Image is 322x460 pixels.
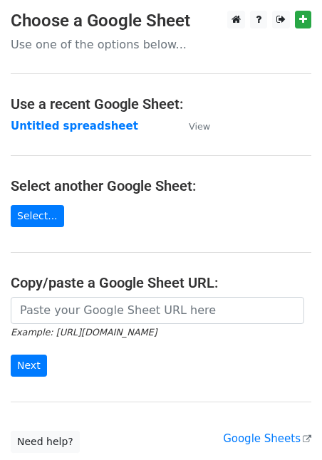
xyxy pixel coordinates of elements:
a: Untitled spreadsheet [11,120,138,132]
input: Paste your Google Sheet URL here [11,297,304,324]
p: Use one of the options below... [11,37,311,52]
a: View [175,120,210,132]
h4: Copy/paste a Google Sheet URL: [11,274,311,291]
small: View [189,121,210,132]
a: Select... [11,205,64,227]
small: Example: [URL][DOMAIN_NAME] [11,327,157,338]
a: Need help? [11,431,80,453]
a: Google Sheets [223,432,311,445]
input: Next [11,355,47,377]
h4: Use a recent Google Sheet: [11,95,311,113]
h4: Select another Google Sheet: [11,177,311,194]
h3: Choose a Google Sheet [11,11,311,31]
